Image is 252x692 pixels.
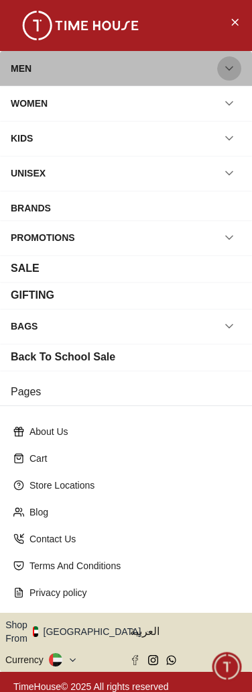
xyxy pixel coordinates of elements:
[182,491,237,507] span: Exchanges
[166,655,176,665] a: Whatsapp
[212,652,242,682] div: Chat Widget
[29,532,233,546] p: Contact Us
[11,56,31,81] div: MEN
[11,260,40,277] div: SALE
[107,487,167,511] div: Services
[19,424,202,468] span: Hello! I'm your Time House Watches Support Assistant. How can I assist you [DATE]?
[29,425,233,438] p: About Us
[224,11,245,32] button: Close Menu
[29,479,233,492] p: Store Locations
[11,314,38,338] div: BAGS
[19,487,101,511] div: New Enquiry
[7,7,34,34] em: Back
[218,7,245,34] em: Minimize
[118,518,245,542] div: Nearest Store Locator
[13,681,169,692] a: TimeHouse© 2025 All rights reserved
[11,91,48,115] div: WOMEN
[174,487,245,511] div: Exchanges
[11,349,115,365] div: Back To School Sale
[11,226,75,250] div: PROMOTIONS
[5,618,151,645] button: Shop From[GEOGRAPHIC_DATA]
[29,452,233,465] p: Cart
[148,655,158,665] a: Instagram
[11,196,51,215] div: BRANDS
[68,14,178,27] div: [PERSON_NAME]
[176,463,210,472] span: 12:32 PM
[130,624,247,640] span: العربية
[11,161,46,185] div: UNISEX
[142,553,237,569] span: Request a callback
[11,126,33,150] div: KIDS
[133,584,237,600] span: Track your Shipment
[11,287,54,303] div: GIFTING
[33,626,38,637] img: United Arab Emirates
[29,505,233,519] p: Blog
[10,399,252,413] div: [PERSON_NAME]
[130,618,247,645] button: العربية
[125,580,245,604] div: Track your Shipment
[130,655,140,665] a: Facebook
[38,9,60,32] img: Profile picture of Zoe
[28,491,92,507] span: New Enquiry
[133,549,245,573] div: Request a callback
[29,586,233,599] p: Privacy policy
[127,522,237,538] span: Nearest Store Locator
[13,11,147,40] img: ...
[29,559,233,573] p: Terms And Conditions
[116,491,158,507] span: Services
[5,653,49,666] div: Currency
